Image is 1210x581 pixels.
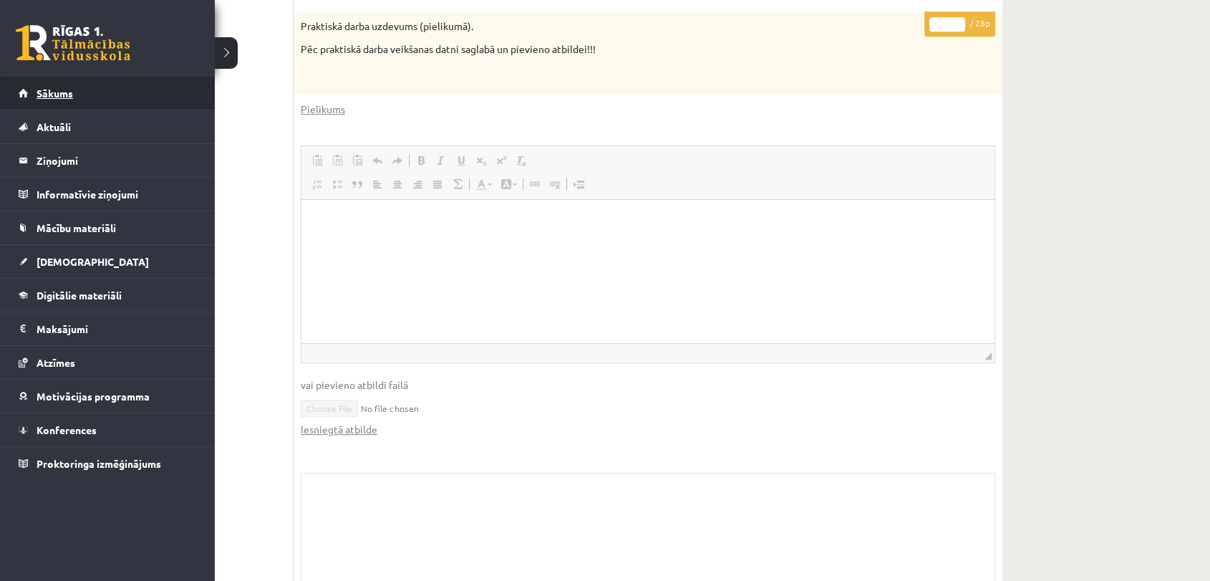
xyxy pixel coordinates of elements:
[37,144,197,177] legend: Ziņojumi
[37,289,122,302] span: Digitālie materiāli
[19,312,197,345] a: Maksājumi
[451,151,471,170] a: Underline (Ctrl+U)
[19,413,197,446] a: Konferences
[347,151,367,170] a: Paste from Word
[19,279,197,312] a: Digitālie materiāli
[37,423,97,436] span: Konferences
[347,175,367,193] a: Block Quote
[37,178,197,211] legend: Informatīvie ziņojumi
[545,175,565,193] a: Unlink
[471,151,491,170] a: Subscript
[19,144,197,177] a: Ziņojumi
[37,457,161,470] span: Proktoringa izmēģinājums
[307,151,327,170] a: Paste (Ctrl+V)
[327,151,347,170] a: Paste as plain text (Ctrl+Shift+V)
[511,151,531,170] a: Remove Format
[19,447,197,480] a: Proktoringa izmēģinājums
[16,25,130,61] a: Rīgas 1. Tālmācības vidusskola
[37,390,150,403] span: Motivācijas programma
[471,175,496,193] a: Text Color
[568,175,589,193] a: Insert Page Break for Printing
[19,380,197,413] a: Motivācijas programma
[19,178,197,211] a: Informatīvie ziņojumi
[19,211,197,244] a: Mācību materiāli
[37,312,197,345] legend: Maksājumi
[307,175,327,193] a: Insert/Remove Numbered List
[447,175,468,193] a: Math
[411,151,431,170] a: Bold (Ctrl+B)
[37,255,149,268] span: [DEMOGRAPHIC_DATA]
[37,356,75,369] span: Atzīmes
[301,200,994,343] iframe: Editor, wiswyg-editor-user-answer-47024851137400
[924,11,995,37] p: / 28p
[984,352,992,360] span: Resize
[37,120,71,133] span: Aktuāli
[19,110,197,143] a: Aktuāli
[387,151,407,170] a: Redo (Ctrl+Y)
[37,87,73,100] span: Sākums
[367,175,387,193] a: Align Left
[431,151,451,170] a: Italic (Ctrl+I)
[327,175,347,193] a: Insert/Remove Bulleted List
[491,151,511,170] a: Superscript
[301,422,377,437] a: Iesniegtā atbilde
[301,42,924,57] p: Pēc praktiskā darba veikšanas datni saglabā un pievieno atbildei!!!
[496,175,521,193] a: Background Color
[387,175,407,193] a: Center
[301,102,345,117] a: Pielikums
[19,77,197,110] a: Sākums
[525,175,545,193] a: Link (Ctrl+K)
[367,151,387,170] a: Undo (Ctrl+Z)
[407,175,427,193] a: Align Right
[37,221,116,234] span: Mācību materiāli
[301,378,995,393] span: vai pievieno atbildi failā
[19,245,197,278] a: [DEMOGRAPHIC_DATA]
[19,346,197,379] a: Atzīmes
[301,19,924,34] p: Praktiskā darba uzdevums (pielikumā).
[427,175,447,193] a: Justify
